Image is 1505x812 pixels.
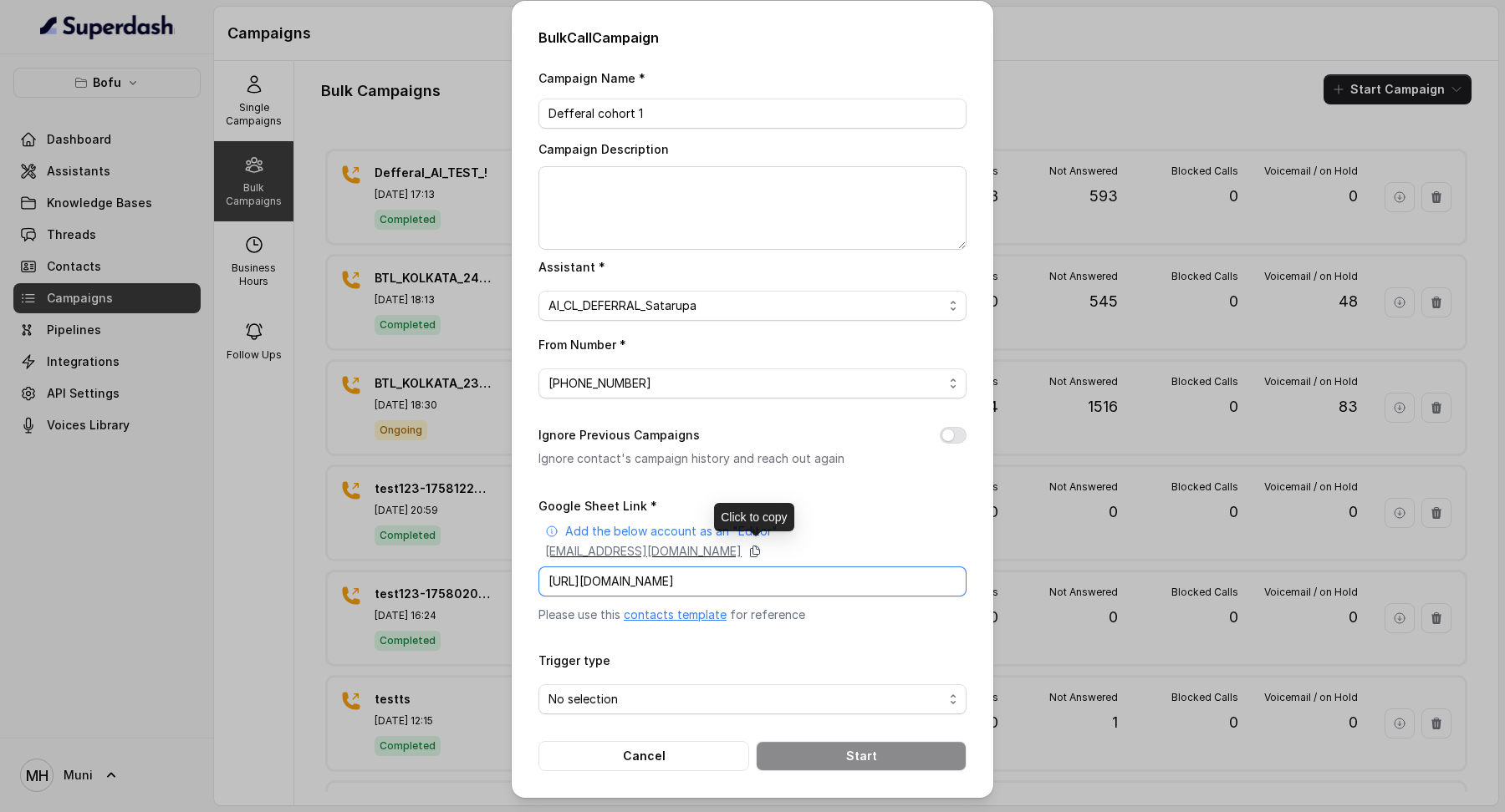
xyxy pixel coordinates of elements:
div: Click to copy [714,503,793,531]
button: No selection [538,684,967,714]
span: [PHONE_NUMBER] [548,373,943,393]
p: Ignore contact's campaign history and reach out again [538,449,913,469]
button: AI_CL_DEFERRAL_Satarupa [538,291,967,321]
p: Please use this for reference [538,606,967,623]
p: Add the below account as an "Editor" [565,523,778,540]
label: From Number * [538,337,626,352]
button: [PHONE_NUMBER] [538,368,967,398]
label: Campaign Description [538,142,669,156]
label: Campaign Name * [538,71,645,85]
a: contacts template [624,607,727,622]
p: [EMAIL_ADDRESS][DOMAIN_NAME] [545,543,742,560]
span: AI_CL_DEFERRAL_Satarupa [548,296,943,316]
h2: Bulk Call Campaign [538,28,967,48]
button: Start [756,741,967,771]
label: Trigger type [538,653,610,667]
label: Assistant * [538,260,605,274]
label: Google Sheet Link * [538,499,657,513]
button: Cancel [538,741,749,771]
span: No selection [548,689,943,709]
label: Ignore Previous Campaigns [538,425,700,445]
